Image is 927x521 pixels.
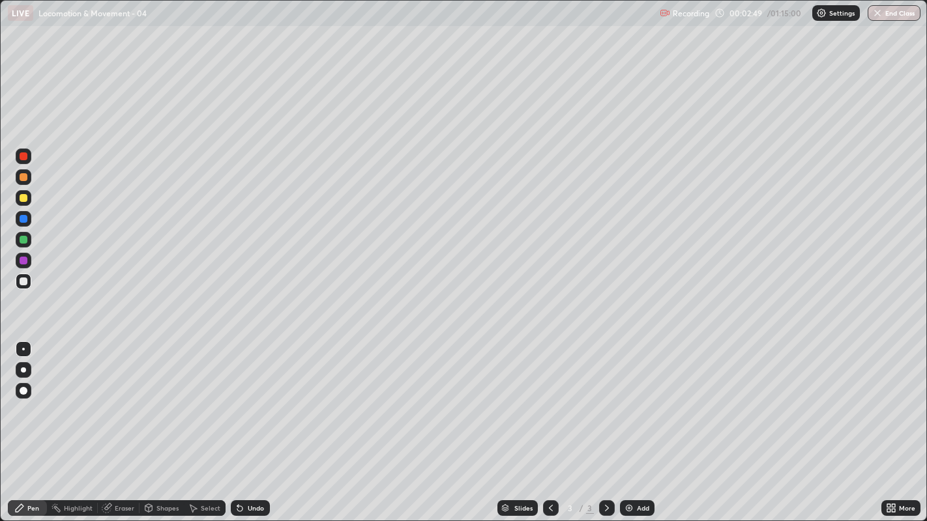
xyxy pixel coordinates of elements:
[872,8,883,18] img: end-class-cross
[637,505,649,511] div: Add
[514,505,533,511] div: Slides
[829,10,855,16] p: Settings
[201,505,220,511] div: Select
[38,8,147,18] p: Locomotion & Movement - 04
[564,504,577,512] div: 3
[673,8,709,18] p: Recording
[580,504,583,512] div: /
[64,505,93,511] div: Highlight
[899,505,915,511] div: More
[586,502,594,514] div: 3
[660,8,670,18] img: recording.375f2c34.svg
[115,505,134,511] div: Eraser
[248,505,264,511] div: Undo
[27,505,39,511] div: Pen
[868,5,920,21] button: End Class
[624,503,634,513] img: add-slide-button
[816,8,827,18] img: class-settings-icons
[156,505,179,511] div: Shapes
[12,8,29,18] p: LIVE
